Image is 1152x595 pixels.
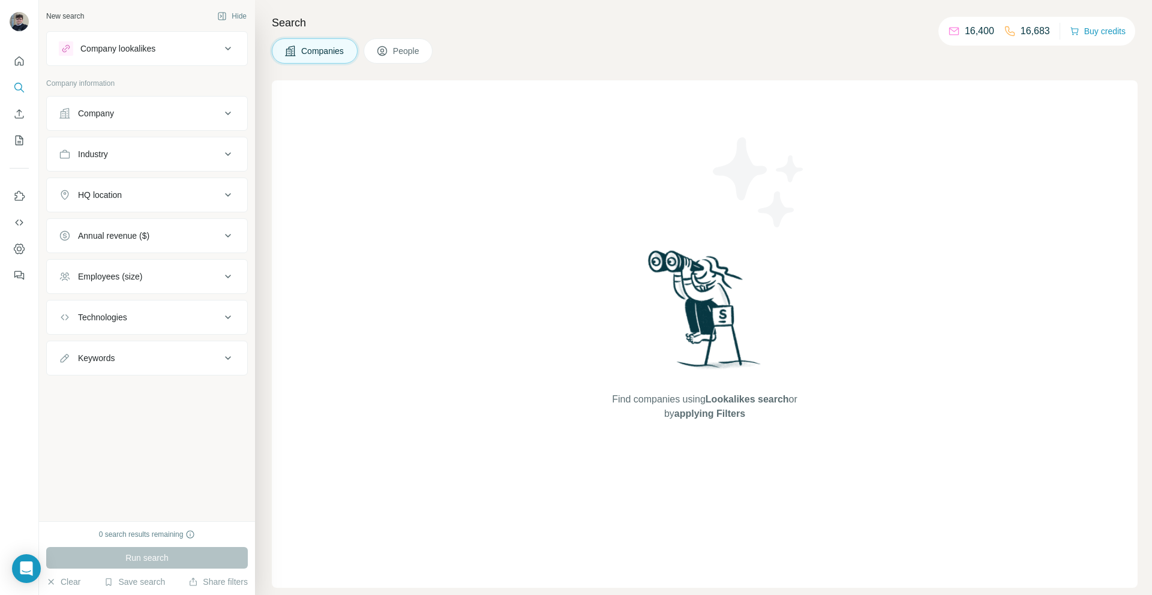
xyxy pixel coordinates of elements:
[10,212,29,233] button: Use Surfe API
[10,238,29,260] button: Dashboard
[706,394,789,404] span: Lookalikes search
[608,392,800,421] span: Find companies using or by
[78,271,142,283] div: Employees (size)
[46,576,80,588] button: Clear
[47,262,247,291] button: Employees (size)
[705,128,813,236] img: Surfe Illustration - Stars
[47,303,247,332] button: Technologies
[10,77,29,98] button: Search
[47,181,247,209] button: HQ location
[674,408,745,419] span: applying Filters
[80,43,155,55] div: Company lookalikes
[188,576,248,588] button: Share filters
[10,103,29,125] button: Enrich CSV
[47,140,247,169] button: Industry
[47,344,247,372] button: Keywords
[78,189,122,201] div: HQ location
[78,311,127,323] div: Technologies
[272,14,1138,31] h4: Search
[99,529,196,540] div: 0 search results remaining
[104,576,165,588] button: Save search
[46,78,248,89] p: Company information
[643,247,767,381] img: Surfe Illustration - Woman searching with binoculars
[10,185,29,207] button: Use Surfe on LinkedIn
[1021,24,1050,38] p: 16,683
[10,12,29,31] img: Avatar
[78,148,108,160] div: Industry
[78,107,114,119] div: Company
[10,50,29,72] button: Quick start
[1070,23,1126,40] button: Buy credits
[78,230,149,242] div: Annual revenue ($)
[10,130,29,151] button: My lists
[393,45,421,57] span: People
[965,24,994,38] p: 16,400
[78,352,115,364] div: Keywords
[47,99,247,128] button: Company
[10,265,29,286] button: Feedback
[209,7,255,25] button: Hide
[47,221,247,250] button: Annual revenue ($)
[47,34,247,63] button: Company lookalikes
[301,45,345,57] span: Companies
[12,554,41,583] div: Open Intercom Messenger
[46,11,84,22] div: New search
